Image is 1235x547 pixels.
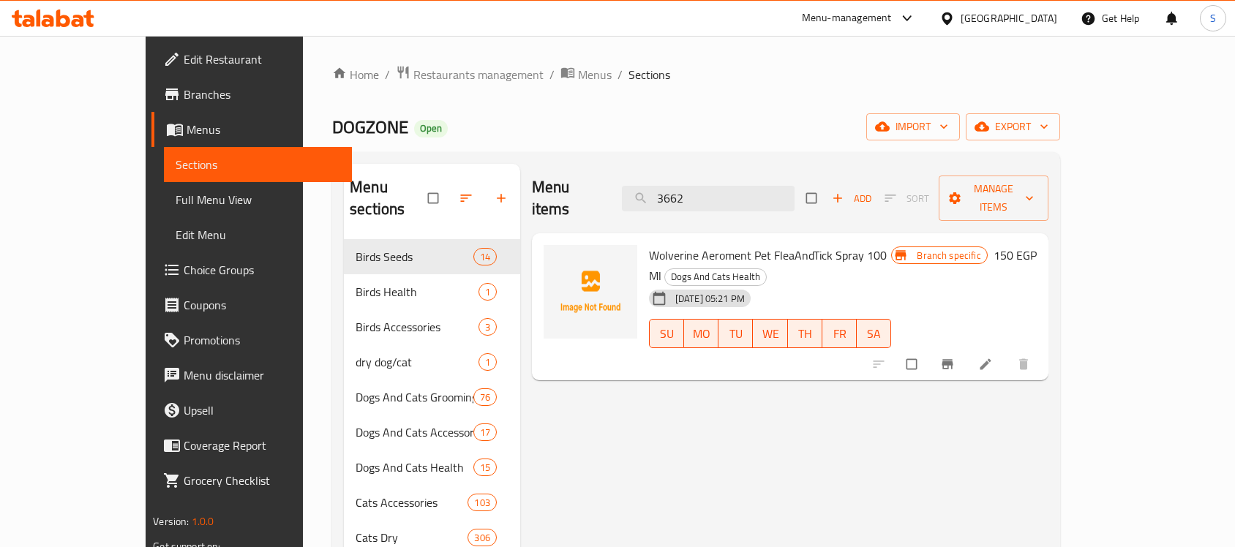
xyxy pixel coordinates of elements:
[184,331,340,349] span: Promotions
[184,472,340,489] span: Grocery Checklist
[656,323,678,344] span: SU
[192,512,214,531] span: 1.0.0
[832,190,871,207] span: Add
[356,459,473,476] span: Dogs And Cats Health
[396,65,544,84] a: Restaurants management
[164,147,352,182] a: Sections
[797,184,828,212] span: Select section
[718,319,753,348] button: TU
[950,180,1037,216] span: Manage items
[857,319,891,348] button: SA
[151,112,352,147] a: Menus
[184,261,340,279] span: Choice Groups
[356,494,468,511] span: Cats Accessories
[978,357,996,371] a: Edit menu item
[1007,348,1043,380] button: delete
[560,65,612,84] a: Menus
[468,494,496,511] div: items
[479,285,496,299] span: 1
[966,113,1060,140] button: export
[939,176,1048,221] button: Manage items
[176,226,340,244] span: Edit Menu
[822,319,857,348] button: FR
[622,186,795,211] input: search
[414,120,448,137] div: Open
[151,358,352,393] a: Menu disclaimer
[866,113,960,140] button: import
[344,450,520,485] div: Dogs And Cats Health15
[863,323,885,344] span: SA
[828,187,875,210] span: Add item
[532,176,604,220] h2: Menu items
[344,274,520,309] div: Birds Health1
[350,176,428,220] h2: Menu sections
[549,66,555,83] li: /
[356,388,473,406] div: Dogs And Cats Grooming
[473,248,497,265] div: items
[332,110,408,143] span: DOGZONE
[184,401,340,419] span: Upsell
[649,244,887,287] span: Wolverine Aeroment Pet FleaAndTick Spray 100 Ml
[724,323,747,344] span: TU
[164,182,352,217] a: Full Menu View
[578,66,612,83] span: Menus
[1210,10,1216,26] span: S
[479,320,496,334] span: 3
[664,268,767,286] div: Dogs And Cats Health
[356,423,473,441] span: Dogs And Cats Accessories
[356,529,468,546] span: Cats Dry
[356,248,473,265] span: Birds Seeds
[474,391,496,404] span: 76
[828,187,875,210] button: Add
[151,463,352,498] a: Grocery Checklist
[961,10,1057,26] div: [GEOGRAPHIC_DATA]
[544,245,637,339] img: Wolverine Aeroment Pet FleaAndTick Spray 100 Ml
[474,461,496,475] span: 15
[184,296,340,314] span: Coupons
[332,65,1060,84] nav: breadcrumb
[184,437,340,454] span: Coverage Report
[344,309,520,344] div: Birds Accessories3
[151,252,352,287] a: Choice Groups
[468,496,495,510] span: 103
[450,182,485,214] span: Sort sections
[649,319,684,348] button: SU
[176,156,340,173] span: Sections
[356,283,478,301] span: Birds Health
[665,268,766,285] span: Dogs And Cats Health
[332,66,379,83] a: Home
[184,366,340,384] span: Menu disclaimer
[356,353,478,371] span: dry dog/cat
[385,66,390,83] li: /
[479,355,496,369] span: 1
[828,323,851,344] span: FR
[344,415,520,450] div: Dogs And Cats Accessories17
[474,426,496,440] span: 17
[344,485,520,520] div: Cats Accessories103
[151,287,352,322] a: Coupons
[356,318,478,336] span: Birds Accessories
[151,393,352,428] a: Upsell
[684,319,718,348] button: MO
[344,380,520,415] div: Dogs And Cats Grooming76
[151,428,352,463] a: Coverage Report
[802,10,892,27] div: Menu-management
[478,318,497,336] div: items
[419,184,450,212] span: Select all sections
[759,323,781,344] span: WE
[911,249,986,263] span: Branch specific
[753,319,787,348] button: WE
[994,245,1037,265] h6: 150 EGP
[878,118,948,136] span: import
[473,459,497,476] div: items
[977,118,1048,136] span: export
[153,512,189,531] span: Version:
[628,66,670,83] span: Sections
[690,323,713,344] span: MO
[151,42,352,77] a: Edit Restaurant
